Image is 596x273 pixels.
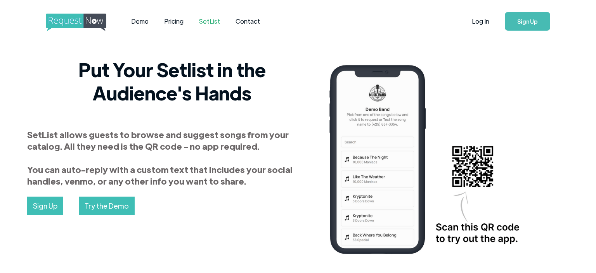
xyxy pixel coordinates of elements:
a: Demo [123,9,156,33]
img: requestnow logo [46,14,121,31]
strong: SetList allows guests to browse and suggest songs from your catalog. All they need is the QR code... [27,129,293,187]
a: home [46,14,104,29]
a: Sign Up [505,12,550,31]
a: SetList [191,9,228,33]
h2: Put Your Setlist in the Audience's Hands [27,58,317,104]
a: Sign Up [27,197,63,215]
a: Try the Demo [79,197,135,215]
a: Contact [228,9,268,33]
a: Pricing [156,9,191,33]
a: Log In [464,8,497,35]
